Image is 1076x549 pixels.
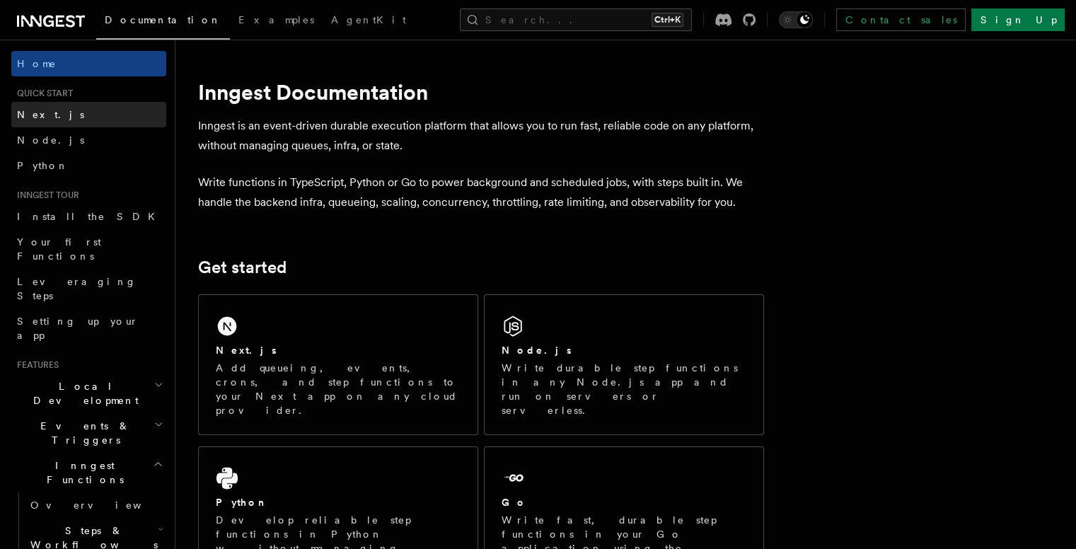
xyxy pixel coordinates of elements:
[11,379,154,408] span: Local Development
[17,134,84,146] span: Node.js
[11,453,166,492] button: Inngest Functions
[17,316,139,341] span: Setting up your app
[17,57,57,71] span: Home
[652,13,683,27] kbd: Ctrl+K
[198,294,478,435] a: Next.jsAdd queueing, events, crons, and step functions to your Next app on any cloud provider.
[25,492,166,518] a: Overview
[11,269,166,308] a: Leveraging Steps
[11,204,166,229] a: Install the SDK
[230,4,323,38] a: Examples
[17,236,101,262] span: Your first Functions
[11,359,59,371] span: Features
[502,361,746,417] p: Write durable step functions in any Node.js app and run on servers or serverless.
[17,276,137,301] span: Leveraging Steps
[323,4,415,38] a: AgentKit
[502,343,572,357] h2: Node.js
[96,4,230,40] a: Documentation
[198,79,764,105] h1: Inngest Documentation
[198,116,764,156] p: Inngest is an event-driven durable execution platform that allows you to run fast, reliable code ...
[11,190,79,201] span: Inngest tour
[216,343,277,357] h2: Next.js
[779,11,813,28] button: Toggle dark mode
[11,308,166,348] a: Setting up your app
[484,294,764,435] a: Node.jsWrite durable step functions in any Node.js app and run on servers or serverless.
[11,51,166,76] a: Home
[198,258,287,277] a: Get started
[460,8,692,31] button: Search...Ctrl+K
[11,102,166,127] a: Next.js
[11,127,166,153] a: Node.js
[17,211,163,222] span: Install the SDK
[331,14,406,25] span: AgentKit
[238,14,314,25] span: Examples
[11,458,153,487] span: Inngest Functions
[11,374,166,413] button: Local Development
[105,14,221,25] span: Documentation
[30,499,176,511] span: Overview
[11,419,154,447] span: Events & Triggers
[11,153,166,178] a: Python
[11,229,166,269] a: Your first Functions
[11,413,166,453] button: Events & Triggers
[216,495,268,509] h2: Python
[502,495,527,509] h2: Go
[836,8,966,31] a: Contact sales
[17,160,69,171] span: Python
[198,173,764,212] p: Write functions in TypeScript, Python or Go to power background and scheduled jobs, with steps bu...
[216,361,461,417] p: Add queueing, events, crons, and step functions to your Next app on any cloud provider.
[11,88,73,99] span: Quick start
[971,8,1065,31] a: Sign Up
[17,109,84,120] span: Next.js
